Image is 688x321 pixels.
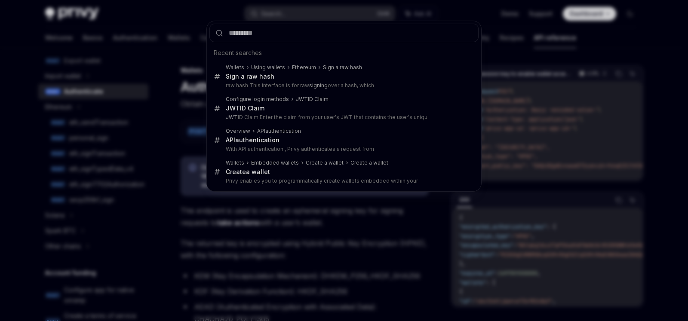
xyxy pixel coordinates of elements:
[323,64,362,71] div: Sign a raw hash
[226,177,461,184] p: Privy enables you to programmatically create wallets embedded within your
[226,104,264,112] div: ID Claim
[226,168,246,175] b: Create
[226,96,289,103] div: Configure login methods
[292,64,316,71] div: Ethereum
[226,146,461,153] p: With API authentication , Privy authenticates a request from
[251,159,299,166] div: Embedded wallets
[226,136,235,144] b: API
[226,104,240,112] b: JWT
[296,96,308,102] b: JWT
[226,114,461,121] p: ID Claim Enter the claim from your user's JWT that contains the user's uniqu
[226,114,238,120] b: JWT
[257,128,301,135] div: authentication
[226,168,270,176] div: a wallet
[226,128,250,135] div: Overview
[309,82,328,89] b: signing
[257,128,265,134] b: API
[350,159,388,166] div: Create a wallet
[226,159,244,166] div: Wallets
[226,82,461,89] p: raw hash This interface is for raw over a hash, which
[226,64,244,71] div: Wallets
[251,64,285,71] div: Using wallets
[214,49,262,57] span: Recent searches
[226,73,274,80] div: Sign a raw hash
[306,159,344,166] div: Create a wallet
[226,136,279,144] div: authentication
[296,96,329,103] div: ID Claim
